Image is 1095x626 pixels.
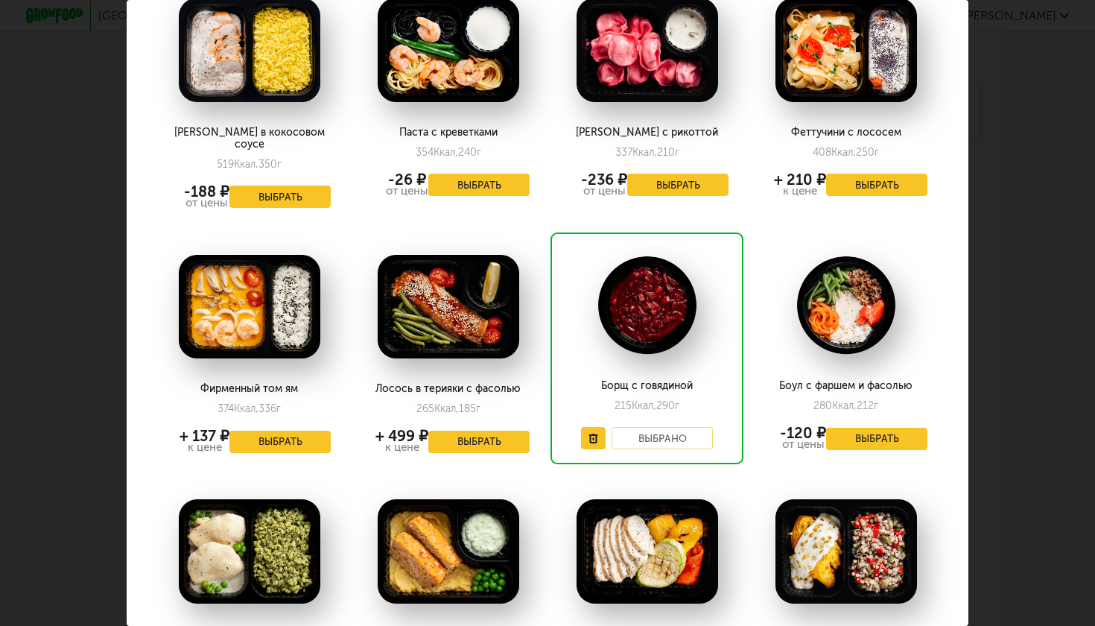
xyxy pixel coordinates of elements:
span: г [477,146,481,159]
div: Феттучини с лососем [764,127,927,139]
button: Выбрать [229,431,331,453]
span: Ккал, [434,146,458,159]
div: от цены [581,186,627,197]
div: 337 210 [615,146,679,159]
div: + 499 ₽ [375,430,428,442]
div: от цены [386,186,428,197]
img: big_Xr6ZhdvKR9dr3erW.png [775,499,917,604]
span: г [276,402,281,415]
div: 280 212 [813,399,878,412]
span: Ккал, [832,399,857,412]
span: г [875,146,879,159]
span: г [675,146,679,159]
div: от цены [184,197,229,209]
div: -188 ₽ [184,186,229,197]
div: -120 ₽ [780,427,826,439]
div: Боул с фаршем и фасолью [764,380,927,392]
button: Выбрать [428,431,530,453]
div: -236 ₽ [581,174,627,186]
div: Лосось в терияки с фасолью [366,383,530,395]
span: Ккал, [234,158,258,171]
span: г [277,158,282,171]
button: Выбрать [627,174,729,196]
span: г [874,399,878,412]
span: Ккал, [234,402,258,415]
div: 215 290 [615,399,679,412]
span: Ккал, [434,402,459,415]
div: [PERSON_NAME] с рикоттой [565,127,729,139]
img: big_0N22yhtAei7Hh1Jh.png [577,255,718,356]
div: [PERSON_NAME] в кокосовом соусе [168,127,331,151]
div: 265 185 [416,402,480,415]
span: Ккал, [831,146,856,159]
img: big_ueQonb3lTD7Pz32Q.png [775,255,917,356]
div: Паста с креветками [366,127,530,139]
button: Выбрать [229,186,331,208]
button: Выбрать [826,428,927,450]
span: Ккал, [632,399,656,412]
button: Выбрать [826,174,927,196]
div: к цене [375,442,428,453]
div: к цене [774,186,826,197]
div: 519 350 [217,158,282,171]
span: г [675,399,679,412]
button: Выбрать [428,174,530,196]
div: к цене [180,442,229,453]
img: big_u4gUFyGI04g4Uk5Q.png [577,499,718,604]
div: -26 ₽ [386,174,428,186]
span: Ккал, [632,146,657,159]
div: Фирменный том ям [168,383,331,395]
span: г [476,402,480,415]
img: big_PWyqym2mdqCAeLXC.png [378,255,519,359]
img: big_XVkTC3FBYXOheKHU.png [378,499,519,604]
img: big_HiiCm5w86QSjzLpf.png [179,499,320,604]
div: 374 336 [218,402,281,415]
div: 354 240 [416,146,481,159]
div: 408 250 [813,146,879,159]
div: Борщ с говядиной [565,380,729,392]
div: от цены [780,439,826,450]
div: + 210 ₽ [774,174,826,186]
img: big_UJ6eXCyCrJ1P9zEK.png [179,255,320,359]
div: + 137 ₽ [180,430,229,442]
